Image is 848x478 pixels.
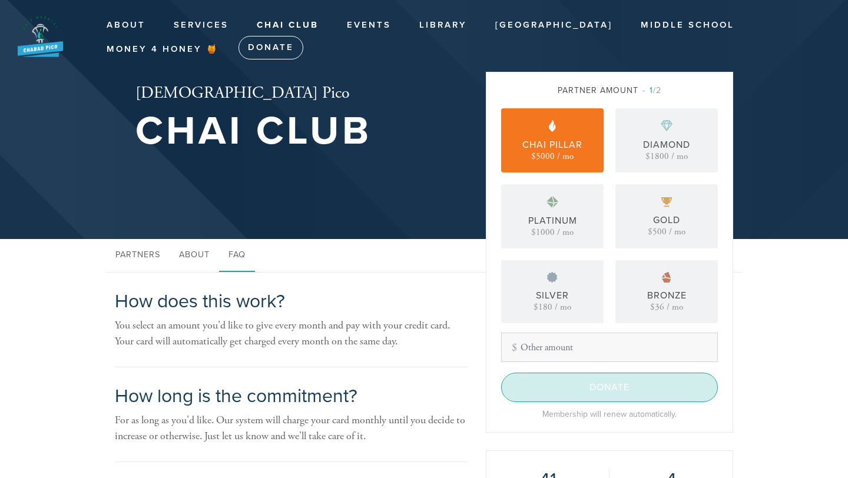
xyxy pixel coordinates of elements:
[248,14,327,36] a: Chai Club
[531,152,574,161] div: $5000 / mo
[170,239,219,272] a: About
[238,36,303,59] a: Donate
[643,138,690,152] div: Diamond
[650,303,683,311] div: $36 / mo
[115,290,468,313] h2: How does this work?
[501,333,718,362] input: Other amount
[549,120,556,132] img: pp-partner.svg
[410,14,476,36] a: Library
[661,197,672,207] img: pp-gold.svg
[632,14,743,36] a: Middle School
[661,120,673,132] img: pp-diamond.svg
[115,412,468,444] div: For as long as you'd like. Our system will charge your card monthly until you decide to increase ...
[522,138,582,152] div: Chai Pillar
[642,85,661,95] span: /2
[547,272,558,283] img: pp-silver.svg
[501,84,718,97] div: Partner Amount
[338,14,400,36] a: Events
[546,196,558,208] img: pp-platinum.svg
[115,317,468,349] div: You select an amount you'd like to give every month and pay with your credit card. Your card will...
[98,38,228,61] a: Money 4 Honey 🍯
[653,213,680,227] div: Gold
[106,239,170,272] a: Partners
[219,239,255,272] a: FAQ
[531,228,574,237] div: $1000 / mo
[648,227,685,236] div: $500 / mo
[536,288,569,303] div: Silver
[501,373,718,402] input: Donate
[528,214,577,228] div: Platinum
[98,14,154,36] a: About
[18,15,63,57] img: New%20BB%20Logo_0.png
[135,84,372,104] h2: [DEMOGRAPHIC_DATA] Pico
[486,14,621,36] a: [GEOGRAPHIC_DATA]
[115,385,468,407] h2: How long is the commitment?
[501,408,718,420] div: Membership will renew automatically.
[650,85,653,95] span: 1
[534,303,571,311] div: $180 / mo
[662,272,671,283] img: pp-bronze.svg
[135,112,372,151] h1: Chai Club
[165,14,237,36] a: Services
[647,288,687,303] div: Bronze
[645,152,688,161] div: $1800 / mo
